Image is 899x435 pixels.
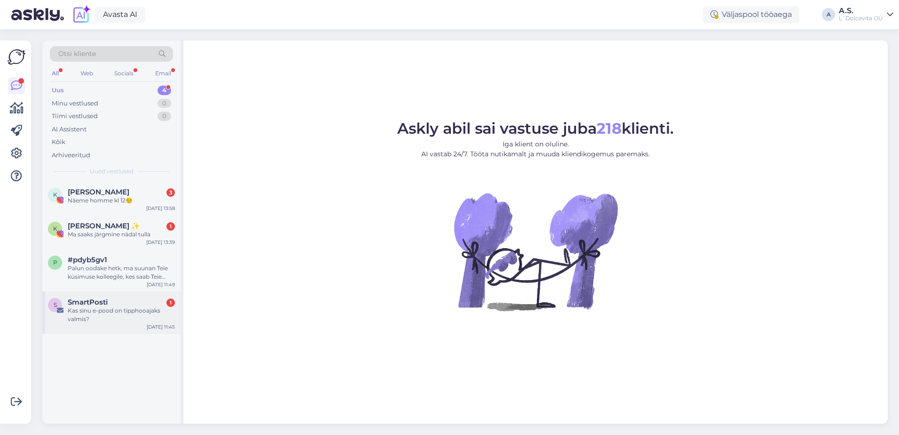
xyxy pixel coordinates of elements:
div: A [822,8,835,21]
span: Askly abil sai vastuse juba klienti. [397,119,674,137]
span: Otsi kliente [58,49,96,59]
div: A.S. [839,7,883,15]
img: explore-ai [71,5,91,24]
div: Tiimi vestlused [52,112,98,121]
div: 3 [166,188,175,197]
span: K [53,191,57,198]
a: Avasta AI [95,7,145,23]
img: Askly Logo [8,48,25,66]
p: Iga klient on oluline. AI vastab 24/7. Tööta nutikamalt ja muuda kliendikogemus paremaks. [397,139,674,159]
div: Väljaspool tööaega [703,6,799,23]
div: Kas sinu e-pood on tipphooajaks valmis? [68,306,175,323]
div: Web [79,67,95,80]
div: Socials [112,67,135,80]
div: Näeme homme kl 12☺️ [68,196,175,205]
span: #pdyb5gv1 [68,256,107,264]
b: 218 [597,119,622,137]
span: Kätlin Nedo [68,188,129,196]
a: A.S.L´Dolcevita OÜ [839,7,893,22]
div: 0 [158,112,171,121]
div: Email [153,67,173,80]
div: Ma saaks järgmine nädal tulla [68,230,175,239]
div: [DATE] 11:49 [147,281,175,288]
span: Uued vestlused [90,167,134,176]
div: Arhiveeritud [52,151,90,160]
div: [DATE] 13:39 [146,239,175,246]
div: 1 [166,298,175,307]
div: Palun oodake hetk, ma suunan Teie küsimuse kolleegile, kes saab Teie tellimuse #31901 tarne kohta... [68,264,175,281]
div: 0 [158,99,171,108]
img: No Chat active [451,167,620,336]
div: AI Assistent [52,125,87,134]
div: Minu vestlused [52,99,98,108]
span: Kristina Pärtelpoeg ✨ [68,222,140,230]
div: [DATE] 11:45 [147,323,175,330]
div: [DATE] 13:58 [146,205,175,212]
div: 4 [158,86,171,95]
div: Kõik [52,137,65,147]
div: Uus [52,86,64,95]
div: 1 [166,222,175,231]
span: S [54,301,57,308]
div: All [50,67,61,80]
span: SmartPosti [68,298,108,306]
span: K [53,225,57,232]
div: L´Dolcevita OÜ [839,15,883,22]
span: p [53,259,57,266]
